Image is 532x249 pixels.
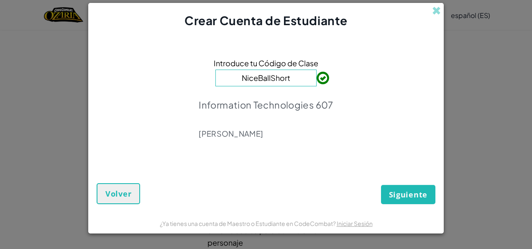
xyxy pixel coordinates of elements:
p: [PERSON_NAME] [199,129,333,139]
button: Siguiente [381,185,435,204]
span: Introduce tu Código de Clase [214,57,318,69]
p: Information Technologies 607 [199,99,333,111]
span: Siguiente [389,189,427,200]
span: Volver [105,189,131,199]
button: Volver [97,183,140,204]
a: Iniciar Sesión [337,220,373,227]
span: Crear Cuenta de Estudiante [184,13,348,28]
span: ¿Ya tienes una cuenta de Maestro o Estudiante en CodeCombat? [160,220,337,227]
